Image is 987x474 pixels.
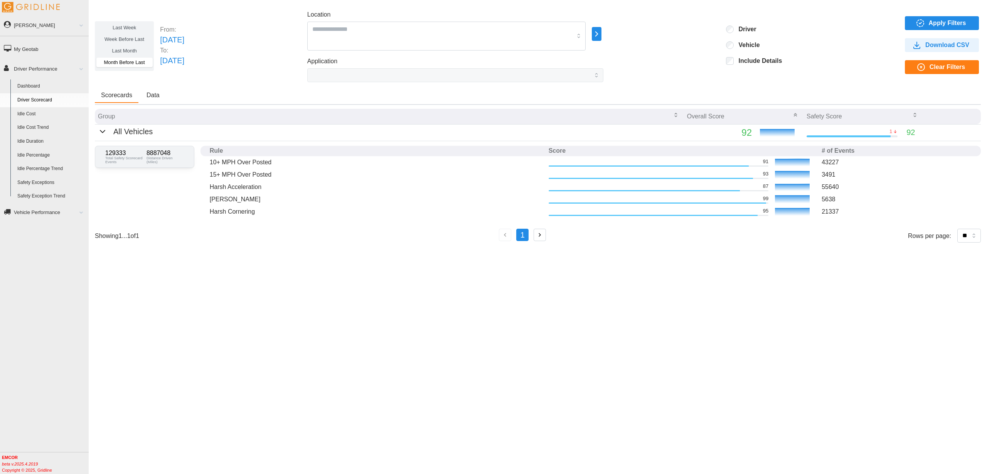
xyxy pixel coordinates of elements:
p: 95 [763,207,768,214]
p: 92 [906,127,915,138]
i: beta v.2025.4.2019 [2,462,38,466]
button: Download CSV [905,38,979,52]
a: Safety Exceptions [14,176,89,190]
p: [DATE] [160,55,184,67]
p: [DATE] [160,34,184,46]
div: Copyright © 2025, Gridline [2,454,89,473]
p: Distance Driven (Miles) [147,156,184,164]
label: Location [307,10,331,20]
p: 93 [763,170,768,177]
button: Apply Filters [905,16,979,30]
label: Application [307,57,337,66]
p: From: [160,25,184,34]
p: Harsh Cornering [210,207,542,216]
span: Scorecards [101,92,132,98]
label: Vehicle [734,41,760,49]
a: Idle Percentage [14,148,89,162]
th: Score [546,146,819,156]
p: Overall Score [687,112,724,121]
p: 129333 [105,150,143,156]
b: EMCOR [2,455,18,460]
a: Idle Percentage Trend [14,162,89,176]
span: Data [147,92,160,98]
p: [PERSON_NAME] [210,195,542,204]
a: Driver Scorecard [14,93,89,107]
p: 21337 [822,207,972,216]
span: Apply Filters [929,17,966,30]
p: 3491 [822,170,972,179]
p: 5638 [822,195,972,204]
button: 1 [516,229,529,241]
p: 99 [763,195,768,202]
a: Safety Exception Trend [14,189,89,203]
button: Clear Filters [905,60,979,74]
span: Clear Filters [930,61,965,74]
p: 10+ MPH Over Posted [210,158,542,167]
p: Safety Score [807,112,842,121]
a: Idle Cost Trend [14,121,89,135]
span: Last Week [113,25,136,30]
span: Last Month [112,48,136,54]
p: 87 [763,183,768,190]
p: To: [160,46,184,55]
p: All Vehicles [113,126,153,138]
p: 91 [763,158,768,165]
p: 15+ MPH Over Posted [210,170,542,179]
label: Driver [734,25,756,33]
p: Showing 1 ... 1 of 1 [95,231,139,240]
span: Download CSV [925,39,969,52]
span: Week Before Last [104,36,144,42]
a: Idle Duration [14,135,89,148]
p: 92 [687,125,752,140]
th: # of Events [819,146,975,156]
p: 55640 [822,182,972,191]
p: Group [98,112,115,121]
p: 1 [889,128,892,135]
p: Harsh Acceleration [210,182,542,191]
img: Gridline [2,2,60,12]
button: All Vehicles [98,126,153,138]
a: Idle Cost [14,107,89,121]
a: Dashboard [14,79,89,93]
p: Total Safety Scorecard Events [105,156,143,164]
label: Include Details [734,57,782,65]
p: Rows per page: [908,231,951,240]
p: 43227 [822,158,972,167]
th: Rule [207,146,546,156]
span: Month Before Last [104,59,145,65]
p: 8887048 [147,150,184,156]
